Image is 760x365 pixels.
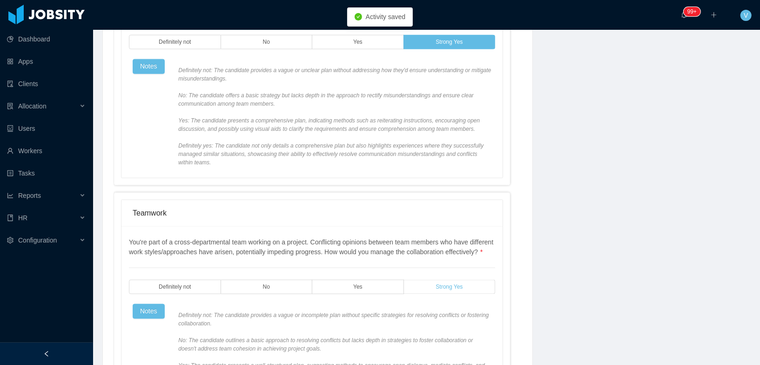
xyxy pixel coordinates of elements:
[129,238,493,256] span: You're part of a cross-departmental team working on a project. Conflicting opinions between team ...
[7,103,13,109] i: icon: solution
[744,10,748,21] span: V
[353,39,363,45] span: Yes
[133,59,165,74] button: Notes
[178,66,491,167] span: Definitely not: The candidate provides a vague or unclear plan without addressing how they'd ensu...
[18,237,57,244] span: Configuration
[366,13,406,20] span: Activity saved
[7,119,86,138] a: icon: robotUsers
[159,39,191,45] span: Definitely not
[263,284,270,290] span: No
[436,284,463,290] span: Strong Yes
[263,39,270,45] span: No
[18,102,47,110] span: Allocation
[436,39,463,45] span: Strong Yes
[7,142,86,160] a: icon: userWorkers
[684,7,700,16] sup: 346
[7,215,13,221] i: icon: book
[133,304,165,319] button: Notes
[355,13,362,20] i: icon: check-circle
[353,284,363,290] span: Yes
[7,192,13,199] i: icon: line-chart
[133,200,491,226] div: Teamwork
[7,237,13,243] i: icon: setting
[159,284,191,290] span: Definitely not
[7,52,86,71] a: icon: appstoreApps
[681,12,687,18] i: icon: bell
[18,214,27,222] span: HR
[711,12,717,18] i: icon: plus
[18,192,41,199] span: Reports
[7,164,86,182] a: icon: profileTasks
[7,74,86,93] a: icon: auditClients
[7,30,86,48] a: icon: pie-chartDashboard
